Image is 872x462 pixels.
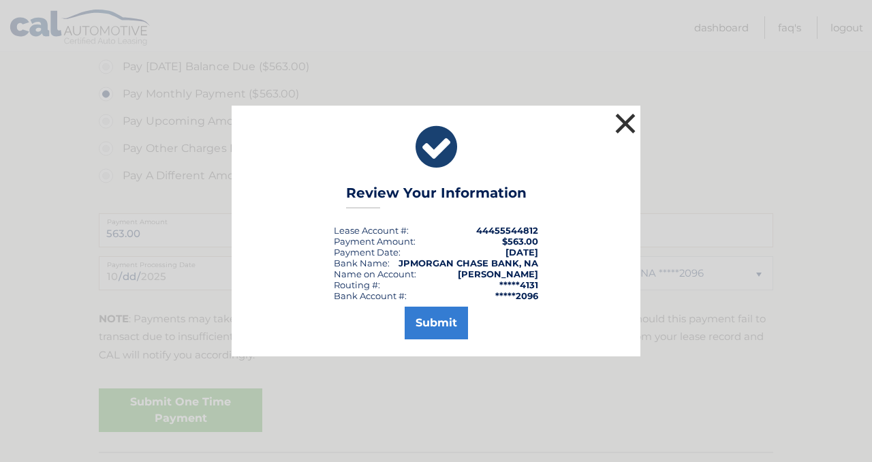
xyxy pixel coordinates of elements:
[346,185,527,209] h3: Review Your Information
[334,247,401,258] div: :
[334,247,399,258] span: Payment Date
[334,268,416,279] div: Name on Account:
[334,290,407,301] div: Bank Account #:
[334,236,416,247] div: Payment Amount:
[458,268,538,279] strong: [PERSON_NAME]
[476,225,538,236] strong: 44455544812
[399,258,538,268] strong: JPMORGAN CHASE BANK, NA
[405,307,468,339] button: Submit
[334,258,390,268] div: Bank Name:
[505,247,538,258] span: [DATE]
[502,236,538,247] span: $563.00
[334,279,380,290] div: Routing #:
[334,225,409,236] div: Lease Account #:
[612,110,639,137] button: ×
